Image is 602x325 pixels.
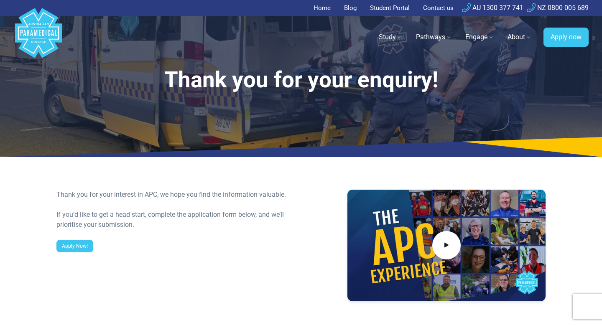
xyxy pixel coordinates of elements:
div: If you’d like to get a head start, complete the application form below, and we’ll prioritise your... [56,210,296,230]
a: NZ 0800 005 689 [527,4,589,12]
a: Australian Paramedical College [13,16,64,58]
a: Engage [460,25,499,49]
a: Apply Now! [56,240,93,252]
a: About [503,25,537,49]
a: AU 1300 377 741 [462,4,523,12]
h1: Thank you for your enquiry! [56,67,546,93]
a: Study [374,25,408,49]
div: Thank you for your interest in APC, we hope you find the information valuable. [56,190,296,200]
a: Apply now [543,28,589,47]
a: Pathways [411,25,457,49]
